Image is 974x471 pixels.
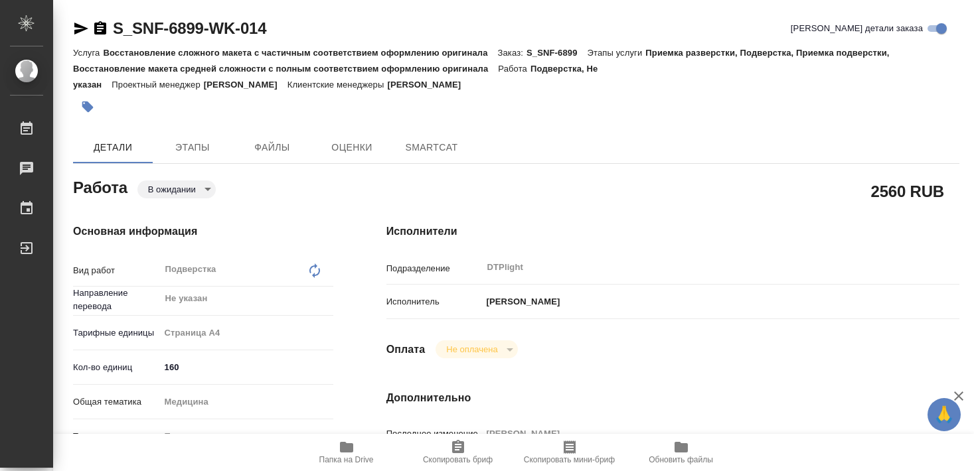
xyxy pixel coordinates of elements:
[112,80,203,90] p: Проектный менеджер
[73,21,89,36] button: Скопировать ссылку для ЯМессенджера
[442,344,501,355] button: Не оплачена
[498,48,527,58] p: Заказ:
[386,427,482,440] p: Последнее изменение
[400,139,463,156] span: SmartCat
[871,180,944,202] h2: 2560 RUB
[291,434,402,471] button: Папка на Drive
[73,264,160,277] p: Вид работ
[320,139,384,156] span: Оценки
[73,326,160,340] p: Тарифные единицы
[527,48,588,58] p: S_SNF-6899
[103,48,497,58] p: Восстановление сложного макета с частичным соответствием оформлению оригинала
[649,455,713,464] span: Обновить файлы
[161,139,224,156] span: Этапы
[482,424,912,443] input: Пустое поле
[387,80,471,90] p: [PERSON_NAME]
[514,434,625,471] button: Скопировать мини-бриф
[73,287,160,313] p: Направление перевода
[625,434,737,471] button: Обновить файлы
[386,342,426,358] h4: Оплата
[791,22,923,35] span: [PERSON_NAME] детали заказа
[73,361,160,374] p: Кол-во единиц
[113,19,266,37] a: S_SNF-6899-WK-014
[319,455,374,464] span: Папка на Drive
[928,398,961,431] button: 🙏
[204,80,287,90] p: [PERSON_NAME]
[73,48,103,58] p: Услуга
[73,224,333,239] h4: Основная информация
[73,92,102,121] button: Добавить тэг
[436,340,517,358] div: В ожидании
[160,358,333,377] input: ✎ Введи что-нибудь
[386,390,959,406] h4: Дополнительно
[423,455,493,464] span: Скопировать бриф
[73,430,160,443] p: Тематика
[144,184,200,195] button: В ожидании
[73,174,127,198] h2: Работа
[482,295,560,308] p: [PERSON_NAME]
[73,395,160,409] p: Общая тематика
[386,262,482,275] p: Подразделение
[81,139,145,156] span: Детали
[402,434,514,471] button: Скопировать бриф
[588,48,646,58] p: Этапы услуги
[524,455,615,464] span: Скопировать мини-бриф
[386,295,482,308] p: Исполнитель
[287,80,388,90] p: Клиентские менеджеры
[386,224,959,239] h4: Исполнители
[498,64,530,74] p: Работа
[160,322,333,344] div: Страница А4
[92,21,108,36] button: Скопировать ссылку
[137,180,216,198] div: В ожидании
[160,425,333,448] div: Производство лекарственных препаратов
[240,139,304,156] span: Файлы
[160,391,333,413] div: Медицина
[933,401,955,429] span: 🙏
